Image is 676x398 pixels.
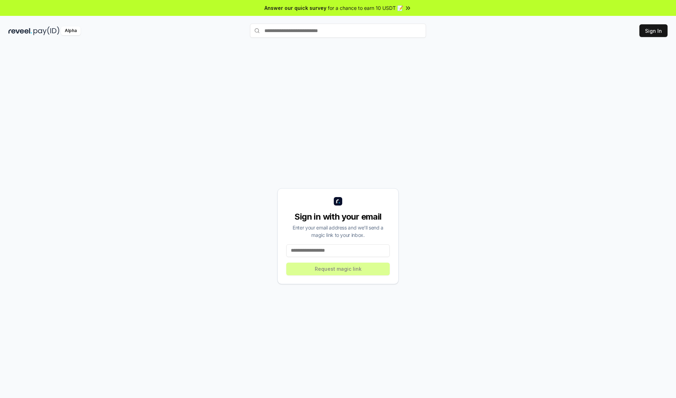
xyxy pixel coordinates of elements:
button: Sign In [639,24,668,37]
img: logo_small [334,197,342,206]
span: Answer our quick survey [264,4,326,12]
img: reveel_dark [8,26,32,35]
div: Alpha [61,26,81,35]
div: Sign in with your email [286,211,390,222]
div: Enter your email address and we’ll send a magic link to your inbox. [286,224,390,239]
span: for a chance to earn 10 USDT 📝 [328,4,403,12]
img: pay_id [33,26,60,35]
